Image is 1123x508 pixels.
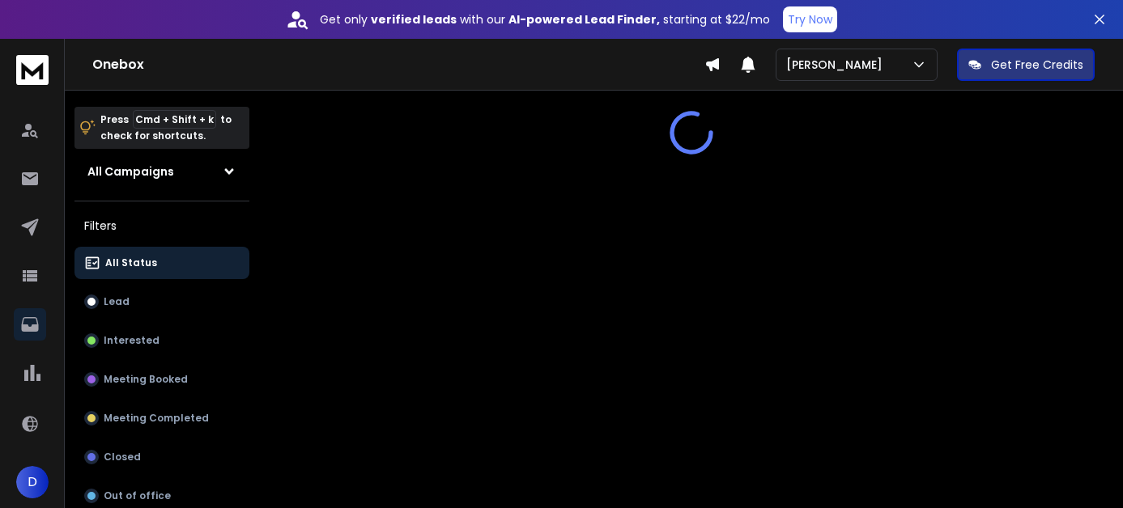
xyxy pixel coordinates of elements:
[957,49,1095,81] button: Get Free Credits
[783,6,837,32] button: Try Now
[16,466,49,498] button: D
[16,55,49,85] img: logo
[74,441,249,473] button: Closed
[100,112,232,144] p: Press to check for shortcuts.
[104,489,171,502] p: Out of office
[508,11,660,28] strong: AI-powered Lead Finder,
[320,11,770,28] p: Get only with our starting at $22/mo
[74,155,249,188] button: All Campaigns
[74,286,249,318] button: Lead
[104,295,130,308] p: Lead
[74,363,249,396] button: Meeting Booked
[74,402,249,434] button: Meeting Completed
[92,55,704,74] h1: Onebox
[105,256,157,269] p: All Status
[371,11,457,28] strong: verified leads
[74,214,249,237] h3: Filters
[104,451,141,464] p: Closed
[133,110,216,129] span: Cmd + Shift + k
[788,11,832,28] p: Try Now
[87,163,174,180] h1: All Campaigns
[104,412,209,425] p: Meeting Completed
[786,57,889,73] p: [PERSON_NAME]
[104,373,188,386] p: Meeting Booked
[74,247,249,279] button: All Status
[74,324,249,357] button: Interested
[104,334,160,347] p: Interested
[991,57,1083,73] p: Get Free Credits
